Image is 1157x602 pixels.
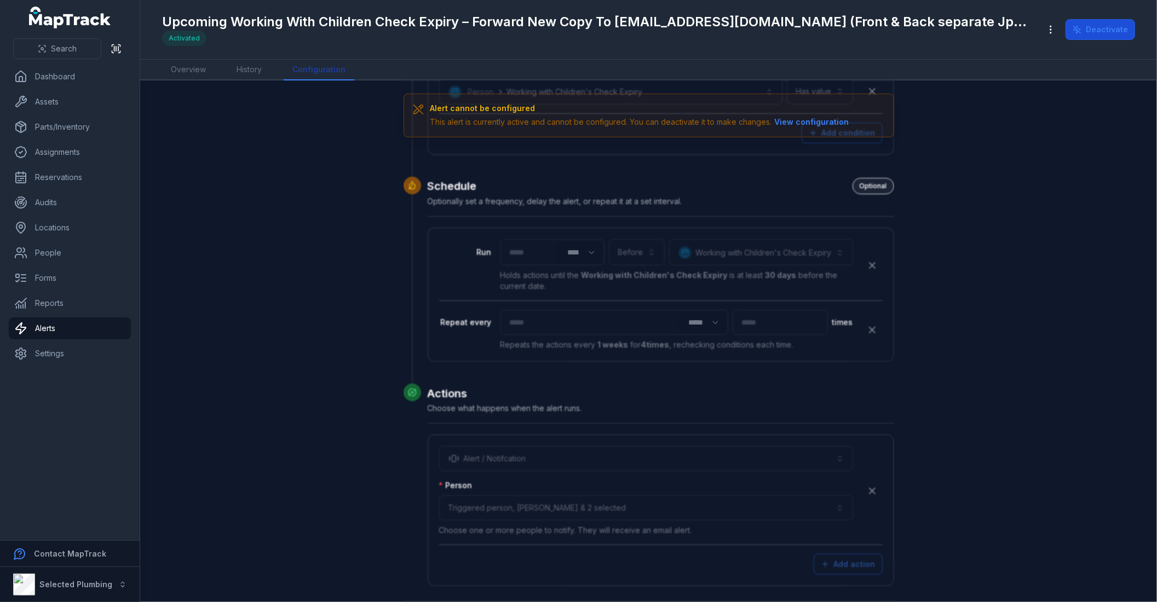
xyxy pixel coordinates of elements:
a: Reports [9,292,131,314]
button: Search [13,38,101,59]
a: Reservations [9,166,131,188]
a: MapTrack [29,7,111,28]
a: Audits [9,192,131,213]
a: People [9,242,131,264]
strong: Contact MapTrack [34,549,106,558]
a: Configuration [284,60,354,80]
a: Alerts [9,317,131,339]
a: Parts/Inventory [9,116,131,138]
span: Search [51,43,77,54]
a: Dashboard [9,66,131,88]
a: Locations [9,217,131,239]
button: View configuration [772,116,852,128]
button: Deactivate [1066,19,1135,40]
a: Overview [162,60,215,80]
a: Forms [9,267,131,289]
a: History [228,60,270,80]
h3: Alert cannot be configured [430,103,852,114]
a: Assignments [9,141,131,163]
div: This alert is currently active and cannot be configured. You can deactivate it to make changes. [430,116,852,128]
h1: Upcoming Working With Children Check Expiry – Forward New Copy To [EMAIL_ADDRESS][DOMAIN_NAME] (F... [162,13,1032,31]
a: Settings [9,343,131,364]
strong: Selected Plumbing [39,580,112,589]
div: Activated [162,31,206,46]
a: Assets [9,91,131,113]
